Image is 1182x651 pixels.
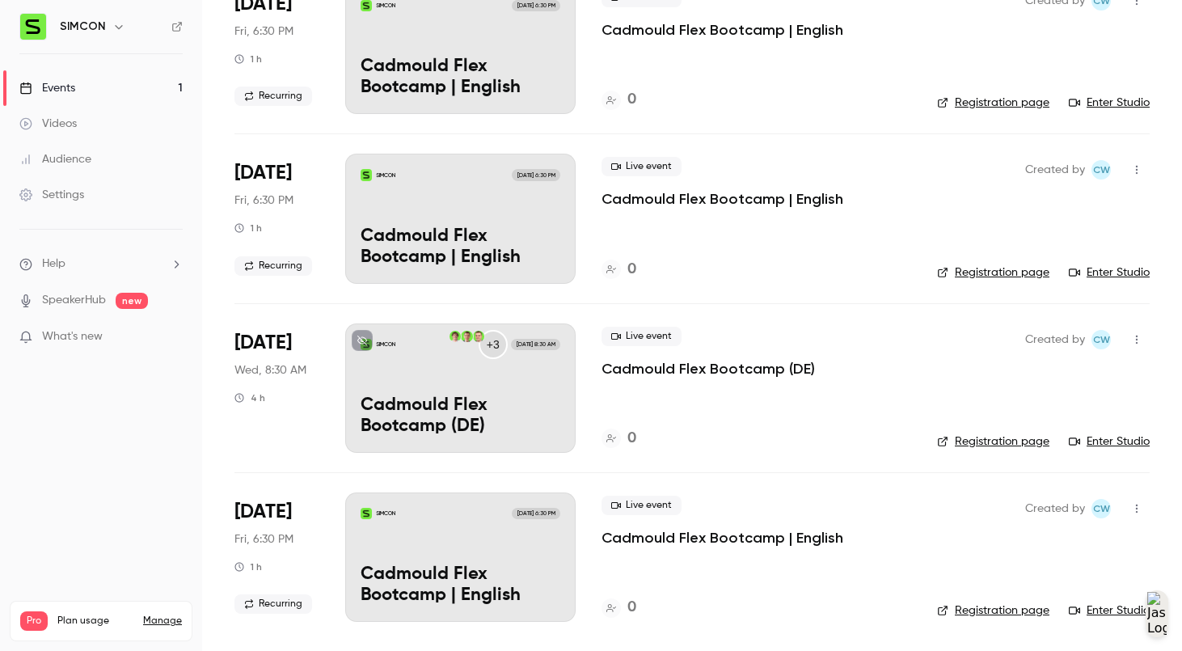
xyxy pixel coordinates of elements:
[1091,160,1111,180] span: Christopher Wynes
[473,331,484,342] img: Markus Fornoff
[376,171,395,180] p: SIMCON
[19,151,91,167] div: Audience
[234,87,312,106] span: Recurring
[602,259,636,281] a: 0
[937,433,1049,450] a: Registration page
[511,339,559,350] span: [DATE] 8:30 AM
[19,256,183,273] li: help-dropdown-opener
[627,259,636,281] h4: 0
[234,362,306,378] span: Wed, 8:30 AM
[234,499,292,525] span: [DATE]
[234,330,292,356] span: [DATE]
[1091,499,1111,518] span: Christopher Wynes
[19,187,84,203] div: Settings
[627,89,636,111] h4: 0
[361,57,560,99] p: Cadmould Flex Bootcamp | English
[143,615,182,628] a: Manage
[234,560,262,573] div: 1 h
[345,323,576,453] a: Cadmould Flex Bootcamp (DE)SIMCON+3Markus FornoffFlorian CramerAngela Kriescher[DATE] 8:30 AMCadm...
[361,564,560,607] p: Cadmould Flex Bootcamp | English
[116,293,148,309] span: new
[376,509,395,518] p: SIMCON
[1069,602,1150,619] a: Enter Studio
[1091,330,1111,349] span: Christopher Wynes
[234,154,319,283] div: Oct 17 Fri, 6:30 PM (Europe/Berlin)
[602,157,682,176] span: Live event
[1025,330,1085,349] span: Created by
[627,428,636,450] h4: 0
[937,95,1049,111] a: Registration page
[602,428,636,450] a: 0
[42,256,65,273] span: Help
[376,2,395,10] p: SIMCON
[361,226,560,268] p: Cadmould Flex Bootcamp | English
[234,256,312,276] span: Recurring
[20,14,46,40] img: SIMCON
[1093,160,1110,180] span: CW
[234,192,293,209] span: Fri, 6:30 PM
[461,331,472,342] img: Florian Cramer
[234,391,265,404] div: 4 h
[234,23,293,40] span: Fri, 6:30 PM
[60,19,106,35] h6: SIMCON
[234,323,319,453] div: Oct 22 Wed, 8:30 AM (Europe/Berlin)
[512,169,559,180] span: [DATE] 6:30 PM
[234,531,293,547] span: Fri, 6:30 PM
[937,264,1049,281] a: Registration page
[602,89,636,111] a: 0
[1025,499,1085,518] span: Created by
[602,528,843,547] a: Cadmould Flex Bootcamp | English
[602,189,843,209] a: Cadmould Flex Bootcamp | English
[602,359,815,378] a: Cadmould Flex Bootcamp (DE)
[479,330,508,359] div: +3
[19,116,77,132] div: Videos
[345,154,576,283] a: Cadmould Flex Bootcamp | EnglishSIMCON[DATE] 6:30 PMCadmould Flex Bootcamp | English
[19,80,75,96] div: Events
[361,395,560,438] p: Cadmould Flex Bootcamp (DE)
[361,508,372,519] img: Cadmould Flex Bootcamp | English
[234,492,319,622] div: Oct 24 Fri, 6:30 PM (Europe/Berlin)
[1025,160,1085,180] span: Created by
[234,53,262,66] div: 1 h
[234,160,292,186] span: [DATE]
[602,496,682,515] span: Live event
[937,602,1049,619] a: Registration page
[1069,433,1150,450] a: Enter Studio
[42,328,103,345] span: What's new
[512,508,559,519] span: [DATE] 6:30 PM
[450,331,461,342] img: Angela Kriescher
[234,222,262,235] div: 1 h
[20,611,48,631] span: Pro
[627,597,636,619] h4: 0
[345,492,576,622] a: Cadmould Flex Bootcamp | EnglishSIMCON[DATE] 6:30 PMCadmould Flex Bootcamp | English
[376,340,395,349] p: SIMCON
[1069,95,1150,111] a: Enter Studio
[602,597,636,619] a: 0
[361,169,372,180] img: Cadmould Flex Bootcamp | English
[57,615,133,628] span: Plan usage
[602,327,682,346] span: Live event
[42,292,106,309] a: SpeakerHub
[1093,330,1110,349] span: CW
[234,594,312,614] span: Recurring
[1093,499,1110,518] span: CW
[1069,264,1150,281] a: Enter Studio
[602,20,843,40] a: Cadmould Flex Bootcamp | English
